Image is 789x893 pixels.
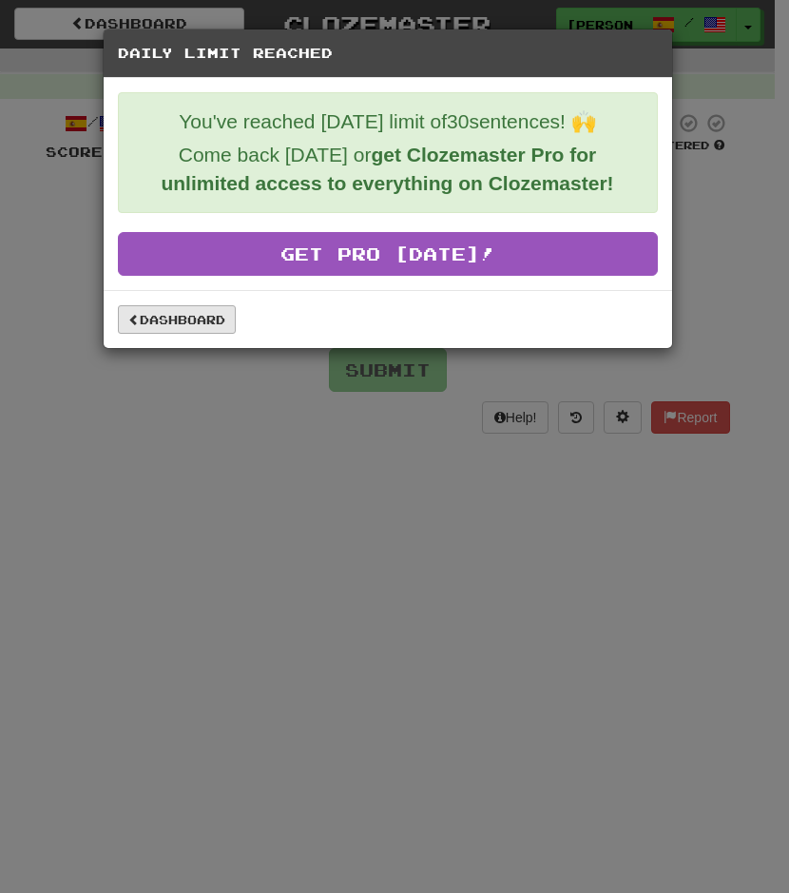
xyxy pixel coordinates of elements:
p: Come back [DATE] or [133,141,643,198]
h5: Daily Limit Reached [118,44,658,63]
a: Get Pro [DATE]! [118,232,658,276]
a: Dashboard [118,305,236,334]
strong: get Clozemaster Pro for unlimited access to everything on Clozemaster! [161,144,613,194]
p: You've reached [DATE] limit of 30 sentences! 🙌 [133,107,643,136]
